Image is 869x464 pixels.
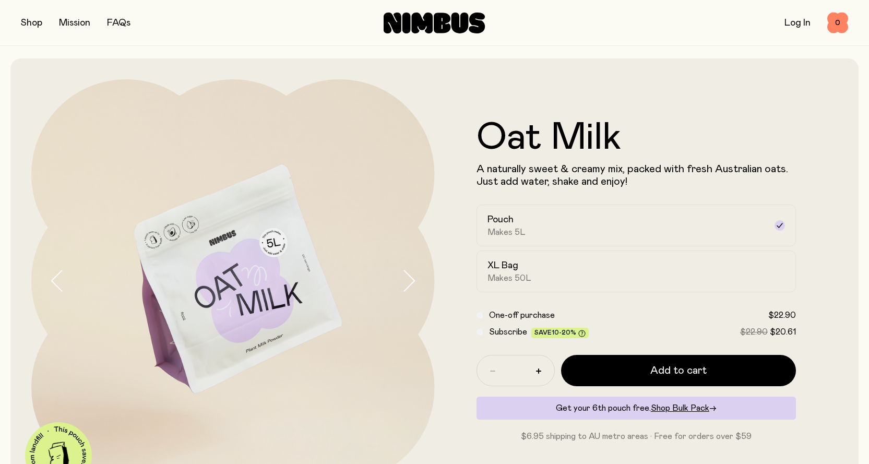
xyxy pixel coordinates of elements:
span: One-off purchase [489,311,555,319]
span: Save [534,329,586,337]
a: Mission [59,18,90,28]
span: Makes 50L [487,273,531,283]
span: Makes 5L [487,227,526,237]
span: 10-20% [552,329,576,336]
span: $22.90 [740,328,768,336]
h2: XL Bag [487,259,518,272]
button: Add to cart [561,355,796,386]
h1: Oat Milk [477,119,796,157]
a: Shop Bulk Pack→ [651,404,717,412]
div: Get your 6th pouch free. [477,397,796,420]
span: Subscribe [489,328,527,336]
p: $6.95 shipping to AU metro areas · Free for orders over $59 [477,430,796,443]
span: $22.90 [768,311,796,319]
a: Log In [784,18,811,28]
span: $20.61 [770,328,796,336]
h2: Pouch [487,213,514,226]
span: Shop Bulk Pack [651,404,709,412]
span: Add to cart [650,363,707,378]
button: 0 [827,13,848,33]
a: FAQs [107,18,130,28]
p: A naturally sweet & creamy mix, packed with fresh Australian oats. Just add water, shake and enjoy! [477,163,796,188]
